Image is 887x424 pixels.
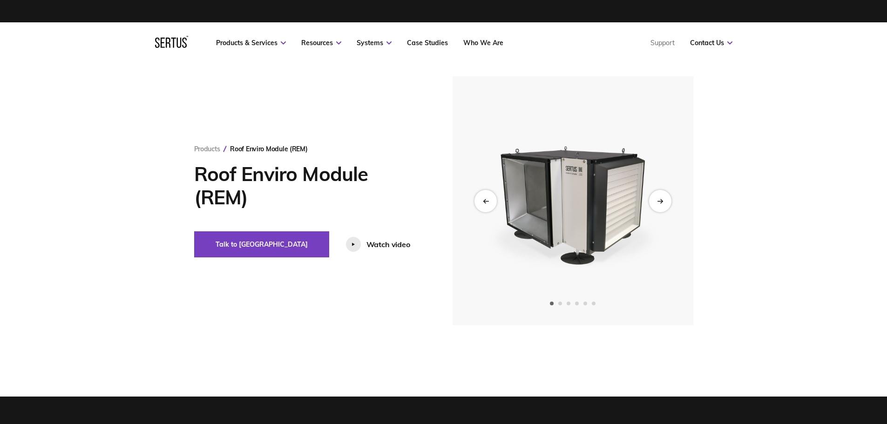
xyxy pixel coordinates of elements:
div: Previous slide [474,190,497,212]
a: Products & Services [216,39,286,47]
span: Go to slide 4 [575,302,579,305]
span: Go to slide 6 [592,302,596,305]
span: Go to slide 3 [567,302,570,305]
a: Contact Us [690,39,732,47]
span: Go to slide 2 [558,302,562,305]
div: Next slide [649,190,671,212]
a: Case Studies [407,39,448,47]
div: Watch video [366,240,410,249]
a: Products [194,145,220,153]
span: Go to slide 5 [583,302,587,305]
a: Resources [301,39,341,47]
a: Systems [357,39,392,47]
h1: Roof Enviro Module (REM) [194,162,425,209]
a: Who We Are [463,39,503,47]
a: Support [650,39,675,47]
button: Talk to [GEOGRAPHIC_DATA] [194,231,329,257]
